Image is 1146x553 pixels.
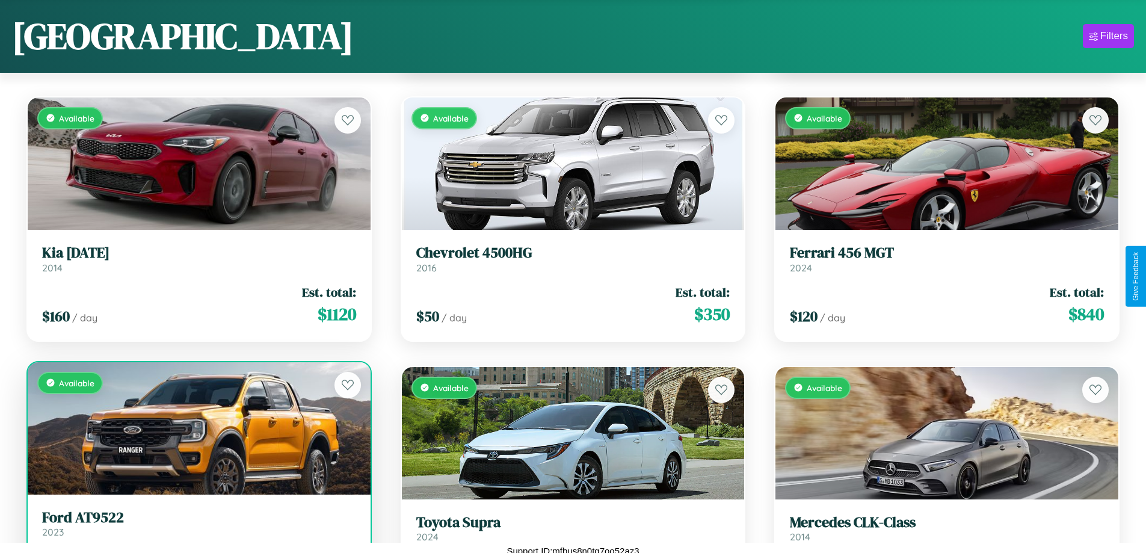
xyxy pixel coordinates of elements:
[59,113,94,123] span: Available
[790,244,1104,262] h3: Ferrari 456 MGT
[12,11,354,61] h1: [GEOGRAPHIC_DATA]
[42,509,356,539] a: Ford AT95222023
[416,306,439,326] span: $ 50
[694,302,730,326] span: $ 350
[416,514,730,531] h3: Toyota Supra
[318,302,356,326] span: $ 1120
[790,531,810,543] span: 2014
[790,514,1104,543] a: Mercedes CLK-Class2014
[42,526,64,538] span: 2023
[42,262,63,274] span: 2014
[72,312,97,324] span: / day
[790,244,1104,274] a: Ferrari 456 MGT2024
[807,113,842,123] span: Available
[807,383,842,393] span: Available
[42,306,70,326] span: $ 160
[416,244,730,262] h3: Chevrolet 4500HG
[790,262,812,274] span: 2024
[433,383,469,393] span: Available
[42,244,356,262] h3: Kia [DATE]
[302,283,356,301] span: Est. total:
[1050,283,1104,301] span: Est. total:
[42,244,356,274] a: Kia [DATE]2014
[416,262,437,274] span: 2016
[676,283,730,301] span: Est. total:
[1068,302,1104,326] span: $ 840
[59,378,94,388] span: Available
[416,514,730,543] a: Toyota Supra2024
[1100,30,1128,42] div: Filters
[416,244,730,274] a: Chevrolet 4500HG2016
[1132,252,1140,301] div: Give Feedback
[416,531,439,543] span: 2024
[442,312,467,324] span: / day
[1083,24,1134,48] button: Filters
[790,514,1104,531] h3: Mercedes CLK-Class
[42,509,356,527] h3: Ford AT9522
[820,312,845,324] span: / day
[790,306,818,326] span: $ 120
[433,113,469,123] span: Available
